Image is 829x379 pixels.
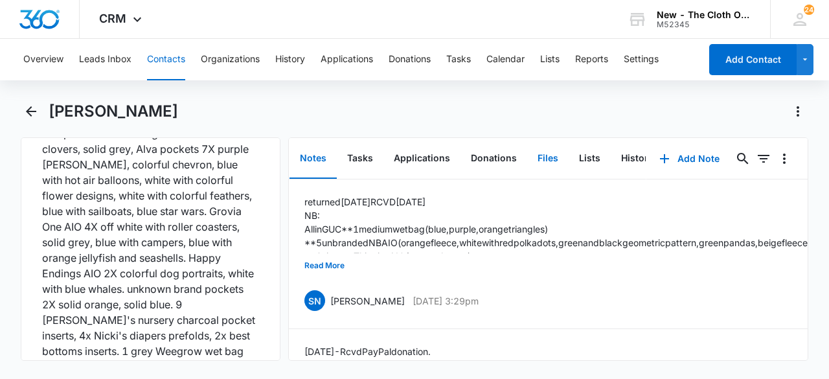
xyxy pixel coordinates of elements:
button: Tasks [446,39,471,80]
div: account name [657,10,751,20]
button: Applications [321,39,373,80]
p: ** 2 size one Thirsties AIO (orange, brown) [304,249,811,263]
button: History [611,139,664,179]
button: Donations [460,139,527,179]
button: Files [527,139,569,179]
button: Add Note [646,143,732,174]
p: returned [DATE] RCVD [DATE] [304,195,811,209]
p: [DATE] 3:29pm [413,294,479,308]
button: Reports [575,39,608,80]
button: Lists [569,139,611,179]
button: History [275,39,305,80]
button: Calendar [486,39,525,80]
div: account id [657,20,751,29]
p: NB: [304,209,811,222]
button: Actions [788,101,808,122]
button: Applications [383,139,460,179]
button: Organizations [201,39,260,80]
p: ** 5 unbranded NB AIO (orange fleece, white with red polka dots, green and black geometric patter... [304,236,811,249]
div: notifications count [804,5,814,15]
button: Search... [732,148,753,169]
button: Settings [624,39,659,80]
button: Filters [753,148,774,169]
span: CRM [99,12,126,25]
button: Notes [290,139,337,179]
button: Lists [540,39,560,80]
button: Overflow Menu [774,148,795,169]
span: SN [304,290,325,311]
button: Tasks [337,139,383,179]
p: [DATE] - Rcvd PayPal donation. [304,345,431,358]
button: Overview [23,39,63,80]
button: Donations [389,39,431,80]
button: Read More [304,253,345,278]
p: All in GUC ** 1 medium wet bag (blue, purple, orange triangles) [304,222,811,236]
p: [PERSON_NAME] [330,294,405,308]
button: Leads Inbox [79,39,131,80]
button: Contacts [147,39,185,80]
button: Add Contact [709,44,797,75]
span: 24 [804,5,814,15]
h1: [PERSON_NAME] [49,102,178,121]
button: Back [21,101,41,122]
